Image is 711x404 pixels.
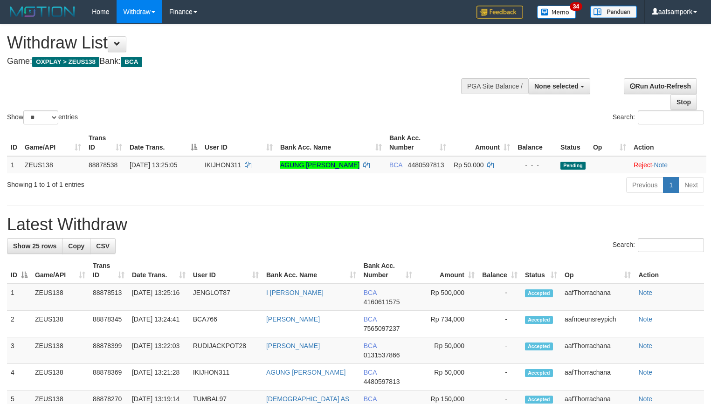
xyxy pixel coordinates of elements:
[589,130,630,156] th: Op: activate to sort column ascending
[7,5,78,19] img: MOTION_logo.png
[476,6,523,19] img: Feedback.jpg
[478,257,521,284] th: Balance: activate to sort column ascending
[7,215,704,234] h1: Latest Withdraw
[128,311,189,337] td: [DATE] 13:24:41
[478,311,521,337] td: -
[121,57,142,67] span: BCA
[461,78,528,94] div: PGA Site Balance /
[205,161,242,169] span: IKIJHON311
[416,284,478,311] td: Rp 500,000
[525,289,553,297] span: Accepted
[89,161,117,169] span: 88878538
[557,130,589,156] th: Status
[7,337,31,364] td: 3
[126,130,201,156] th: Date Trans.: activate to sort column descending
[7,57,465,66] h4: Game: Bank:
[364,325,400,332] span: Copy 7565097237 to clipboard
[408,161,444,169] span: Copy 4480597813 to clipboard
[31,311,89,337] td: ZEUS138
[364,298,400,306] span: Copy 4160611575 to clipboard
[561,257,635,284] th: Op: activate to sort column ascending
[266,369,345,376] a: AGUNG [PERSON_NAME]
[416,337,478,364] td: Rp 50,000
[654,161,668,169] a: Note
[266,315,320,323] a: [PERSON_NAME]
[7,257,31,284] th: ID: activate to sort column descending
[7,311,31,337] td: 2
[31,337,89,364] td: ZEUS138
[266,289,324,296] a: I [PERSON_NAME]
[364,351,400,359] span: Copy 0131537866 to clipboard
[31,364,89,390] td: ZEUS138
[525,316,553,324] span: Accepted
[7,34,465,52] h1: Withdraw List
[68,242,84,250] span: Copy
[570,2,582,11] span: 34
[561,284,635,311] td: aafThorrachana
[478,364,521,390] td: -
[663,177,679,193] a: 1
[561,337,635,364] td: aafThorrachana
[96,242,110,250] span: CSV
[364,369,377,376] span: BCA
[416,311,478,337] td: Rp 734,000
[130,161,177,169] span: [DATE] 13:25:05
[364,395,377,403] span: BCA
[280,161,359,169] a: AGUNG [PERSON_NAME]
[638,110,704,124] input: Search:
[364,342,377,349] span: BCA
[128,284,189,311] td: [DATE] 13:25:16
[13,242,56,250] span: Show 25 rows
[89,311,128,337] td: 88878345
[450,130,514,156] th: Amount: activate to sort column ascending
[521,257,561,284] th: Status: activate to sort column ascending
[7,364,31,390] td: 4
[678,177,704,193] a: Next
[90,238,116,254] a: CSV
[478,337,521,364] td: -
[638,395,652,403] a: Note
[23,110,58,124] select: Showentries
[514,130,557,156] th: Balance
[525,369,553,377] span: Accepted
[561,364,635,390] td: aafThorrachana
[89,364,128,390] td: 88878369
[189,337,262,364] td: RUDIJACKPOT28
[189,257,262,284] th: User ID: activate to sort column ascending
[85,130,126,156] th: Trans ID: activate to sort column ascending
[21,130,85,156] th: Game/API: activate to sort column ascending
[386,130,450,156] th: Bank Acc. Number: activate to sort column ascending
[416,364,478,390] td: Rp 50,000
[7,156,21,173] td: 1
[537,6,576,19] img: Button%20Memo.svg
[31,257,89,284] th: Game/API: activate to sort column ascending
[670,94,697,110] a: Stop
[626,177,663,193] a: Previous
[638,289,652,296] a: Note
[128,364,189,390] td: [DATE] 13:21:28
[32,57,99,67] span: OXPLAY > ZEUS138
[630,130,706,156] th: Action
[638,342,652,349] a: Note
[613,110,704,124] label: Search:
[528,78,590,94] button: None selected
[89,337,128,364] td: 88878399
[638,369,652,376] a: Note
[276,130,386,156] th: Bank Acc. Name: activate to sort column ascending
[189,284,262,311] td: JENGLOT87
[266,342,320,349] a: [PERSON_NAME]
[21,156,85,173] td: ZEUS138
[638,238,704,252] input: Search:
[634,161,652,169] a: Reject
[560,162,586,170] span: Pending
[7,110,78,124] label: Show entries
[189,364,262,390] td: IKIJHON311
[262,257,360,284] th: Bank Acc. Name: activate to sort column ascending
[624,78,697,94] a: Run Auto-Refresh
[630,156,706,173] td: ·
[590,6,637,18] img: panduan.png
[454,161,484,169] span: Rp 50.000
[128,257,189,284] th: Date Trans.: activate to sort column ascending
[534,82,579,90] span: None selected
[364,315,377,323] span: BCA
